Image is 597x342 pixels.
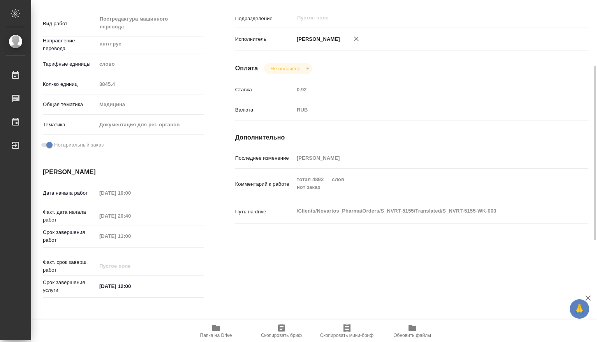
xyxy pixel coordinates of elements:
[97,187,165,199] input: Пустое поле
[235,154,294,162] p: Последнее изменение
[348,30,365,47] button: Удалить исполнителя
[320,333,373,338] span: Скопировать мини-бриф
[97,118,204,131] div: Документация для рег. органов
[235,35,294,43] p: Исполнитель
[43,60,97,68] p: Тарифные единицы
[235,86,294,94] p: Ставка
[314,320,380,342] button: Скопировать мини-бриф
[235,15,294,23] p: Подразделение
[294,84,559,95] input: Пустое поле
[235,180,294,188] p: Комментарий к работе
[43,258,97,274] p: Факт. срок заверш. работ
[43,168,204,177] h4: [PERSON_NAME]
[200,333,232,338] span: Папка на Drive
[43,80,97,88] p: Кол-во единиц
[97,58,204,71] div: слово
[97,79,204,90] input: Пустое поле
[268,65,303,72] button: Не оплачена
[261,333,302,338] span: Скопировать бриф
[97,98,204,111] div: Медицина
[570,299,589,319] button: 🙏
[43,37,97,52] p: Направление перевода
[264,63,312,74] div: Не оплачена
[54,141,104,149] span: Нотариальный заказ
[97,260,165,272] input: Пустое поле
[43,208,97,224] p: Факт. дата начала работ
[294,173,559,194] textarea: тотал 4892 слов нот заказ
[296,13,541,23] input: Пустое поле
[97,230,165,242] input: Пустое поле
[235,208,294,216] p: Путь на drive
[43,189,97,197] p: Дата начала работ
[249,320,314,342] button: Скопировать бриф
[97,281,165,292] input: ✎ Введи что-нибудь
[97,210,165,222] input: Пустое поле
[393,333,431,338] span: Обновить файлы
[235,64,258,73] h4: Оплата
[183,320,249,342] button: Папка на Drive
[294,35,340,43] p: [PERSON_NAME]
[43,279,97,294] p: Срок завершения услуги
[43,229,97,244] p: Срок завершения работ
[573,301,586,317] span: 🙏
[294,152,559,164] input: Пустое поле
[380,320,445,342] button: Обновить файлы
[235,133,588,142] h4: Дополнительно
[235,106,294,114] p: Валюта
[43,121,97,129] p: Тематика
[43,101,97,108] p: Общая тематика
[294,204,559,218] textarea: /Clients/Novartos_Pharma/Orders/S_NVRT-5155/Translated/S_NVRT-5155-WK-003
[43,319,68,332] h2: Заказ
[294,103,559,117] div: RUB
[43,20,97,28] p: Вид работ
